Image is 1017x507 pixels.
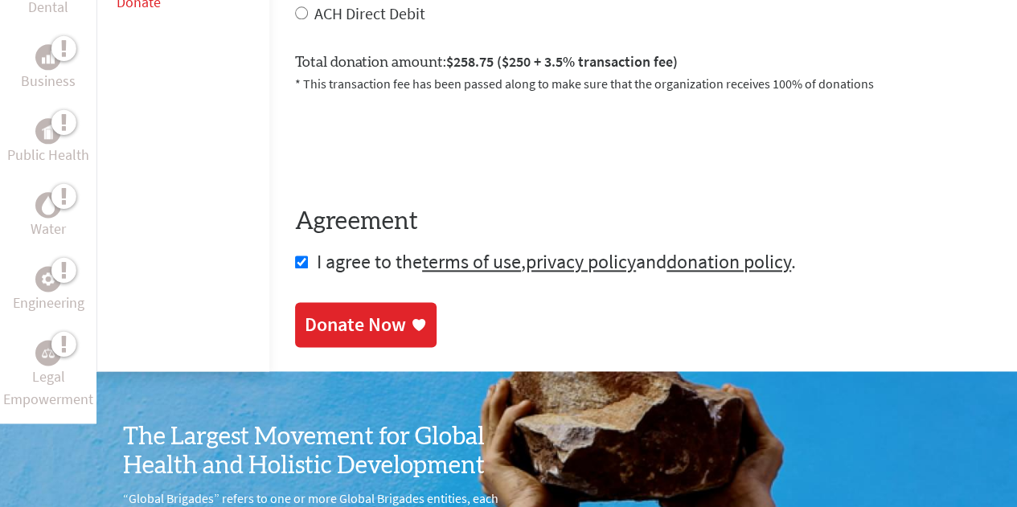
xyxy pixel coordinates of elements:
[123,423,509,480] h3: The Largest Movement for Global Health and Holistic Development
[42,348,55,358] img: Legal Empowerment
[42,272,55,285] img: Engineering
[31,192,66,240] a: WaterWater
[21,70,76,92] p: Business
[446,52,678,71] span: $258.75 ($250 + 3.5% transaction fee)
[314,3,425,23] label: ACH Direct Debit
[21,44,76,92] a: BusinessBusiness
[35,44,61,70] div: Business
[305,312,406,337] div: Donate Now
[666,249,791,274] a: donation policy
[7,118,89,166] a: Public HealthPublic Health
[35,266,61,292] div: Engineering
[295,74,991,93] p: * This transaction fee has been passed along to make sure that the organization receives 100% of ...
[3,366,93,411] p: Legal Empowerment
[295,51,678,74] label: Total donation amount:
[422,249,521,274] a: terms of use
[295,302,437,347] a: Donate Now
[35,192,61,218] div: Water
[13,292,84,314] p: Engineering
[42,123,55,139] img: Public Health
[13,266,84,314] a: EngineeringEngineering
[42,196,55,215] img: Water
[526,249,636,274] a: privacy policy
[31,218,66,240] p: Water
[3,340,93,411] a: Legal EmpowermentLegal Empowerment
[35,340,61,366] div: Legal Empowerment
[295,112,539,175] iframe: reCAPTCHA
[42,51,55,63] img: Business
[295,207,991,236] h4: Agreement
[7,144,89,166] p: Public Health
[35,118,61,144] div: Public Health
[317,249,796,274] span: I agree to the , and .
